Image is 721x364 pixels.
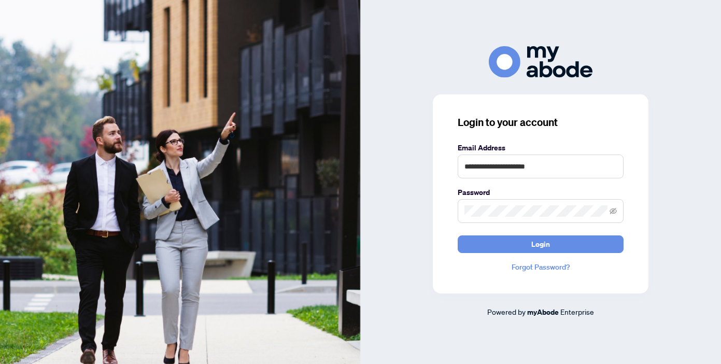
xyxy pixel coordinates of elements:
[458,261,624,273] a: Forgot Password?
[560,307,594,316] span: Enterprise
[527,306,559,318] a: myAbode
[458,235,624,253] button: Login
[458,142,624,153] label: Email Address
[458,115,624,130] h3: Login to your account
[531,236,550,253] span: Login
[487,307,526,316] span: Powered by
[458,187,624,198] label: Password
[489,46,592,78] img: ma-logo
[610,207,617,215] span: eye-invisible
